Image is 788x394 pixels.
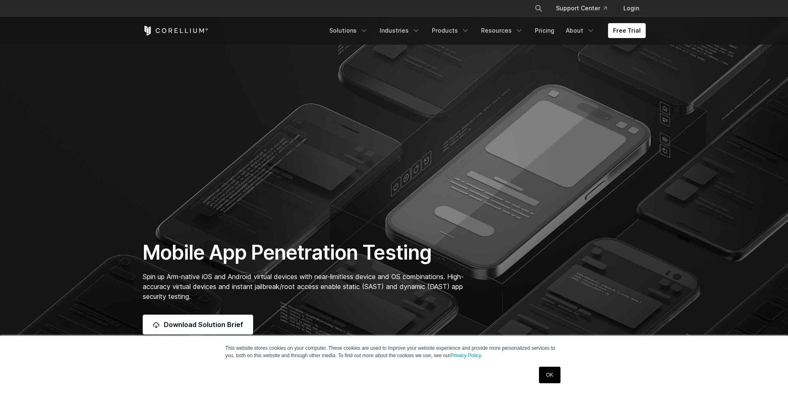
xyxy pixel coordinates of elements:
a: Resources [476,23,528,38]
div: Navigation Menu [324,23,646,38]
a: Download Solution Brief [143,315,253,334]
button: Search [531,1,546,16]
h1: Mobile App Penetration Testing [143,240,472,265]
a: Corellium Home [143,26,208,36]
a: Industries [375,23,425,38]
a: About [561,23,600,38]
a: Solutions [324,23,373,38]
a: Products [427,23,474,38]
a: Pricing [530,23,559,38]
a: Privacy Policy. [450,353,482,358]
div: Navigation Menu [525,1,646,16]
p: This website stores cookies on your computer. These cookies are used to improve your website expe... [225,344,563,359]
a: Free Trial [608,23,646,38]
a: Support Center [549,1,613,16]
span: Download Solution Brief [164,320,243,330]
a: Login [617,1,646,16]
span: Spin up Arm-native iOS and Android virtual devices with near-limitless device and OS combinations... [143,272,464,301]
a: OK [539,367,560,383]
